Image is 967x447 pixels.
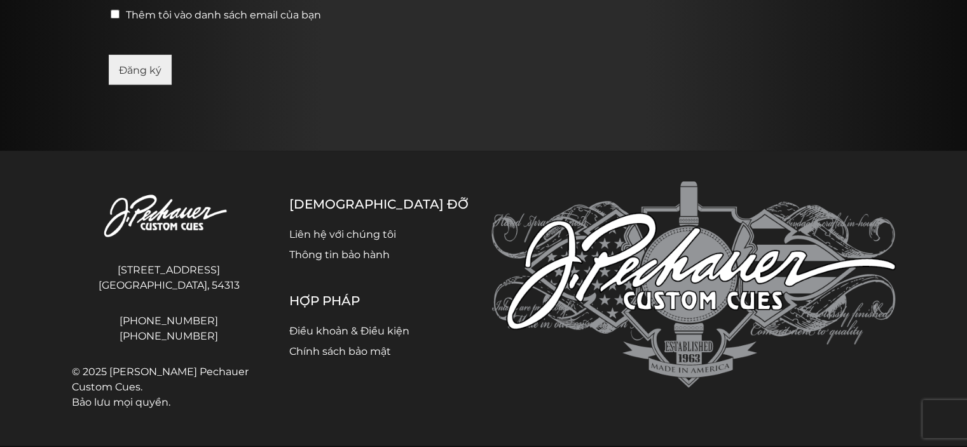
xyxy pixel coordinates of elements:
[72,329,266,344] a: [PHONE_NUMBER]
[109,55,172,85] button: Đăng ký
[120,330,218,342] font: [PHONE_NUMBER]
[120,315,218,327] font: [PHONE_NUMBER]
[99,279,240,291] font: [GEOGRAPHIC_DATA], 54313
[289,249,390,261] a: Thông tin bảo hành
[126,9,321,21] font: Thêm tôi vào danh sách email của bạn
[72,313,266,329] a: [PHONE_NUMBER]
[119,64,161,76] font: Đăng ký
[72,181,266,252] img: Cơ Pechauer Custom
[72,396,170,408] font: Bảo lưu mọi quyền.
[289,345,391,357] a: Chính sách bảo mật
[289,325,409,337] a: Điều khoản & Điều kiện
[118,264,220,276] font: [STREET_ADDRESS]
[289,293,360,308] font: Hợp pháp
[491,181,896,388] img: Cơ Pechauer Custom
[289,228,396,240] a: Liên hệ với chúng tôi
[289,196,469,212] font: [DEMOGRAPHIC_DATA] đỡ
[72,366,249,393] font: © 2025 [PERSON_NAME] Pechauer Custom Cues.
